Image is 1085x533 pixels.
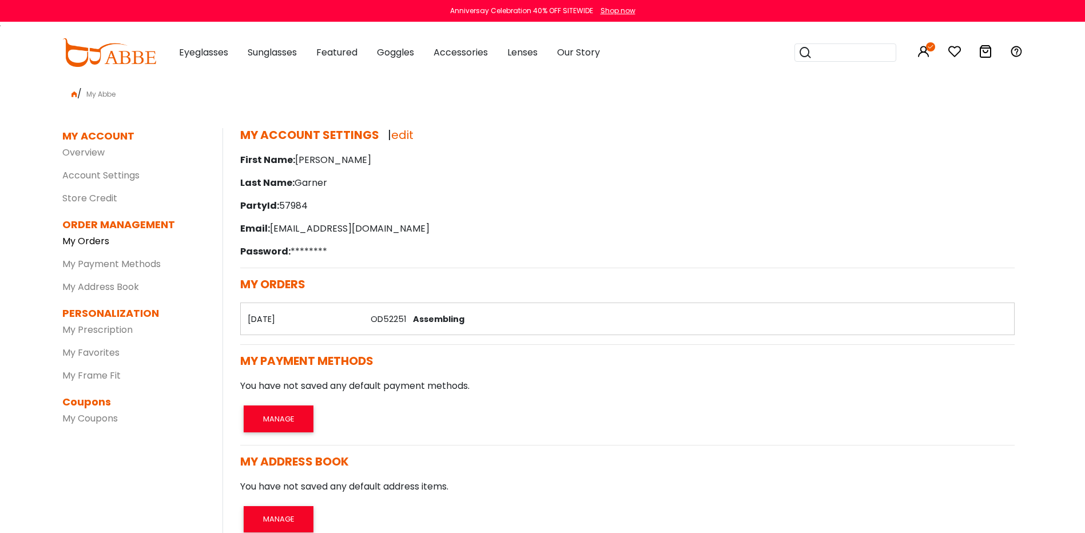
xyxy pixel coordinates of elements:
[62,128,134,144] dt: MY ACCOUNT
[62,323,133,336] a: My Prescription
[270,222,430,235] font: [EMAIL_ADDRESS][DOMAIN_NAME]
[240,276,305,292] span: MY ORDERS
[62,169,140,182] a: Account Settings
[240,199,279,212] span: PartyId:
[240,379,1015,393] p: You have not saved any default payment methods.
[244,506,313,532] button: MANAGE
[62,346,120,359] a: My Favorites
[248,46,297,59] span: Sunglasses
[240,454,349,470] span: MY ADDRESS BOOK
[240,153,295,166] span: First Name:
[62,234,109,248] a: My Orders
[62,82,1023,101] div: /
[434,46,488,59] span: Accessories
[408,313,464,325] span: Assembling
[371,313,406,325] a: OD52251
[179,46,228,59] span: Eyeglasses
[62,369,121,382] a: My Frame Fit
[62,280,139,293] a: My Address Book
[316,46,357,59] span: Featured
[295,153,371,166] font: [PERSON_NAME]
[240,222,270,235] span: Email:
[62,412,118,425] a: My Coupons
[601,6,635,16] div: Shop now
[240,303,364,335] th: [DATE]
[62,394,205,409] dt: Coupons
[557,46,600,59] span: Our Story
[279,199,308,212] font: 57984
[450,6,593,16] div: Anniversay Celebration 40% OFF SITEWIDE
[240,480,1015,494] p: You have not saved any default address items.
[595,6,635,15] a: Shop now
[62,38,156,67] img: abbeglasses.com
[62,192,117,205] a: Store Credit
[507,46,538,59] span: Lenses
[240,245,291,258] span: Password:
[388,127,414,143] span: |
[62,217,205,232] dt: ORDER MANAGEMENT
[82,89,120,99] span: My Abbe
[71,92,77,97] img: home.png
[295,176,327,189] font: Garner
[240,127,379,143] span: MY ACCOUNT SETTINGS
[240,512,317,525] a: MANAGE
[62,146,105,159] a: Overview
[240,353,373,369] span: MY PAYMENT METHODS
[240,412,317,425] a: MANAGE
[391,127,414,143] a: edit
[240,176,295,189] span: Last Name:
[62,257,161,271] a: My Payment Methods
[244,405,313,432] button: MANAGE
[377,46,414,59] span: Goggles
[62,305,205,321] dt: PERSONALIZATION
